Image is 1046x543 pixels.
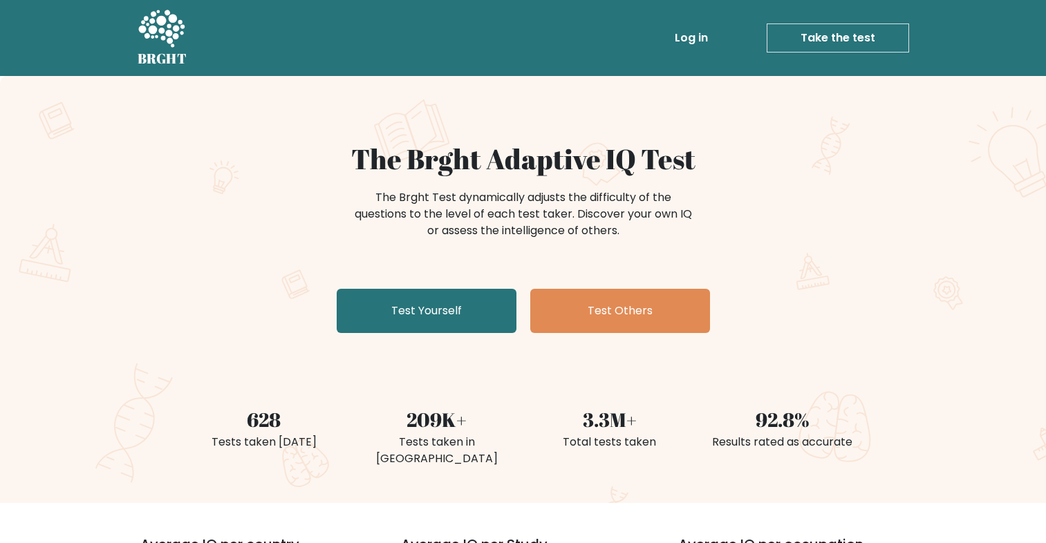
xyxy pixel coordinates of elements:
a: Test Yourself [337,289,516,333]
div: 3.3M+ [532,405,688,434]
div: 92.8% [704,405,861,434]
h5: BRGHT [138,50,187,67]
div: 628 [186,405,342,434]
a: BRGHT [138,6,187,70]
div: The Brght Test dynamically adjusts the difficulty of the questions to the level of each test take... [351,189,696,239]
div: Results rated as accurate [704,434,861,450]
div: Total tests taken [532,434,688,450]
a: Log in [669,24,713,52]
h1: The Brght Adaptive IQ Test [186,142,861,175]
div: Tests taken [DATE] [186,434,342,450]
div: 209K+ [359,405,515,434]
div: Tests taken in [GEOGRAPHIC_DATA] [359,434,515,467]
a: Take the test [767,23,909,53]
a: Test Others [530,289,710,333]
